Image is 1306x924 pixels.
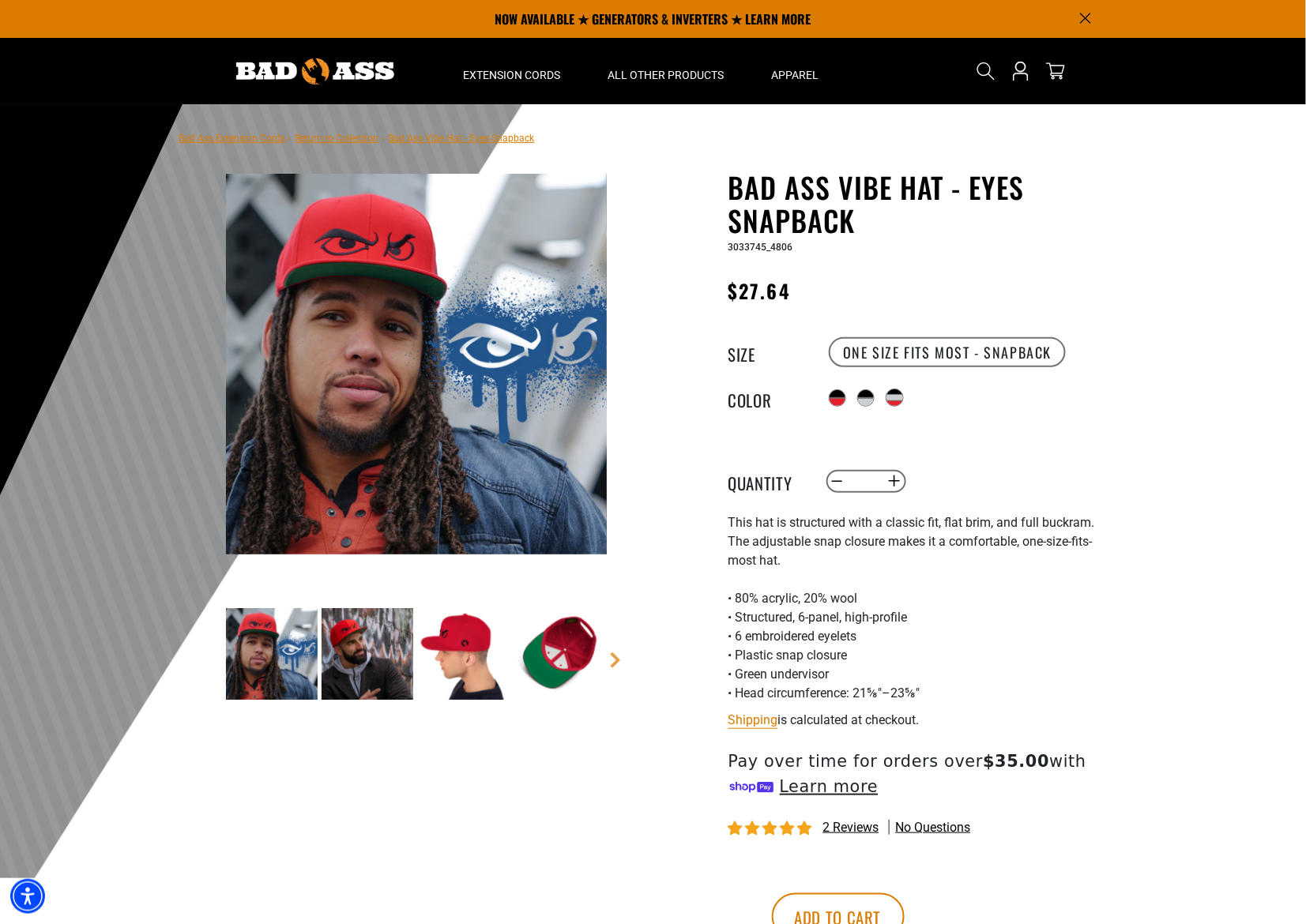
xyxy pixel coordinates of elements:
a: Open this option [1008,38,1033,104]
summary: Apparel [748,38,843,104]
span: • Head circumference: 21⅝″–23⅝″ [728,685,920,701]
nav: breadcrumbs [179,128,535,147]
label: Quantity [728,471,807,491]
span: 2 reviews [823,820,879,835]
a: Shipping [728,712,778,727]
span: • 6 embroidered eyelets [728,629,857,644]
a: Return to Collection [295,133,379,144]
a: Bad Ass Extension Cords [179,133,286,144]
span: No questions [896,819,971,836]
summary: All Other Products [585,38,748,104]
h1: Bad Ass Vibe Hat - Eyes Snapback [728,171,1116,237]
label: One Size Fits Most - Snapback [829,337,1066,367]
img: Red [322,608,413,700]
span: Bad Ass Vibe Hat - Eyes Snapback [389,133,535,144]
span: › [289,133,292,144]
span: • Plastic snap closure [728,648,848,663]
summary: Search [973,58,999,84]
img: Red [417,608,509,700]
a: Next [608,652,623,668]
span: • Structured, 6-panel, high-profile [728,610,908,625]
span: 3033745_4806 [728,242,793,253]
span: • Green undervisor [728,667,830,682]
span: This hat is structured with a classic fit, flat brim, and full buckram. The adjustable snap closu... [728,515,1095,568]
div: is calculated at checkout. [728,709,1116,731]
span: Extension Cords [464,68,561,82]
span: $27.64 [728,276,791,305]
legend: Color [728,388,807,408]
img: Red [226,174,607,554]
div: Accessibility Menu [10,879,45,914]
a: cart [1043,62,1068,81]
legend: Size [728,342,807,362]
summary: Extension Cords [440,38,585,104]
img: Bad Ass Extension Cords [236,58,394,85]
span: Apparel [772,68,819,82]
span: › [382,133,386,144]
span: 5.00 stars [728,821,815,836]
span: All Other Products [608,68,725,82]
img: Red [513,608,604,700]
span: • 80% acrylic, 20% wool [728,591,858,606]
img: Red [226,608,318,700]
